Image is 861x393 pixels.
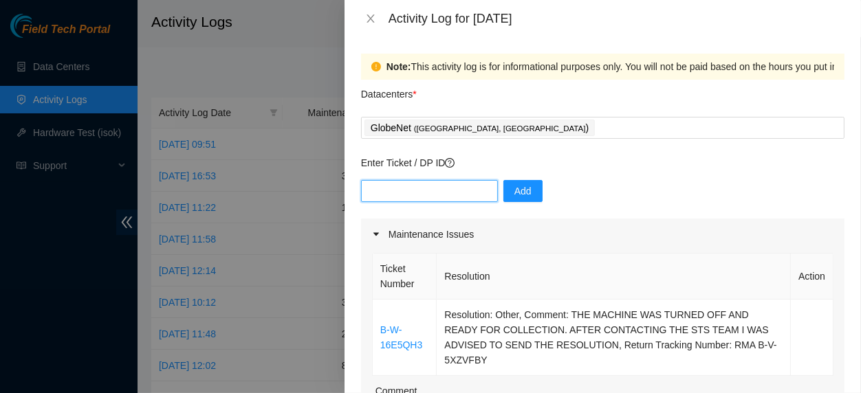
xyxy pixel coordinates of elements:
span: ( [GEOGRAPHIC_DATA], [GEOGRAPHIC_DATA] [414,124,586,133]
strong: Note: [386,59,411,74]
button: Close [361,12,380,25]
div: Maintenance Issues [361,218,844,250]
a: B-W-16E5QH3 [380,324,422,350]
span: Add [514,183,532,199]
span: exclamation-circle [371,62,381,71]
p: Datacenters [361,80,417,102]
th: Resolution [437,254,791,300]
td: Resolution: Other, Comment: THE MACHINE WAS TURNED OFF AND READY FOR COLLECTION. AFTER CONTACTING... [437,300,791,376]
span: close [365,13,376,24]
th: Ticket Number [373,254,437,300]
span: caret-right [372,230,380,238]
button: Add [503,180,543,202]
th: Action [791,254,833,300]
p: GlobeNet ) [371,120,589,136]
p: Enter Ticket / DP ID [361,155,844,170]
div: Activity Log for [DATE] [389,11,844,26]
span: question-circle [445,158,455,168]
